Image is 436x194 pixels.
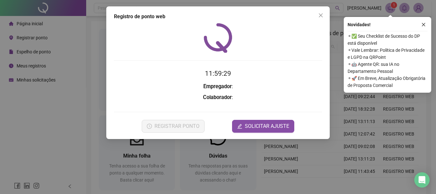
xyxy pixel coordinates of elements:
[204,23,232,53] img: QRPoint
[348,21,371,28] span: Novidades !
[414,172,430,188] div: Open Intercom Messenger
[203,83,232,89] strong: Empregador
[348,75,427,89] span: ⚬ 🚀 Em Breve, Atualização Obrigatória de Proposta Comercial
[205,70,231,77] time: 11:59:29
[318,13,323,18] span: close
[348,61,427,75] span: ⚬ 🤖 Agente QR: sua IA no Departamento Pessoal
[203,94,232,100] strong: Colaborador
[348,47,427,61] span: ⚬ Vale Lembrar: Política de Privacidade e LGPD na QRPoint
[142,120,205,133] button: REGISTRAR PONTO
[237,124,242,129] span: edit
[114,13,322,20] div: Registro de ponto web
[232,120,294,133] button: editSOLICITAR AJUSTE
[114,93,322,102] h3: :
[316,10,326,20] button: Close
[245,122,289,130] span: SOLICITAR AJUSTE
[114,82,322,91] h3: :
[348,33,427,47] span: ⚬ ✅ Seu Checklist de Sucesso do DP está disponível
[421,22,426,27] span: close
